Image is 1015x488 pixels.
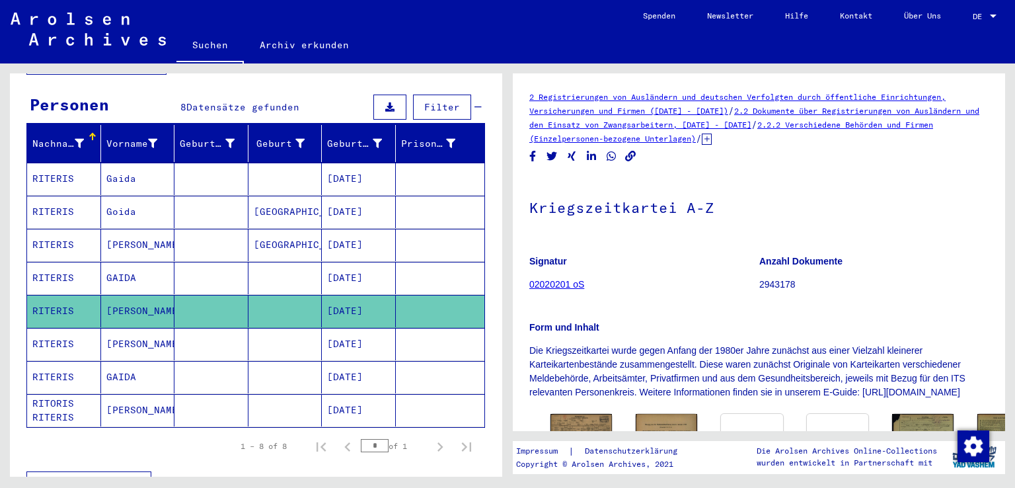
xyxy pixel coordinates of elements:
[101,125,175,162] mat-header-cell: Vorname
[759,278,989,292] p: 2943178
[180,137,235,151] div: Geburtsname
[529,344,989,399] p: Die Kriegszeitkartei wurde gegen Anfang der 1980er Jahre zunächst aus einer Vielzahl kleinerer Ka...
[396,125,485,162] mat-header-cell: Prisoner #
[334,433,361,460] button: Previous page
[101,361,175,393] mat-cell: GAIDA
[106,133,174,154] div: Vorname
[27,295,101,327] mat-cell: RITERIS
[751,118,757,130] span: /
[361,440,427,452] div: of 1
[516,444,693,458] div: |
[427,433,453,460] button: Next page
[27,262,101,294] mat-cell: RITERIS
[180,133,251,154] div: Geburtsname
[27,361,101,393] mat-cell: RITERIS
[27,196,101,228] mat-cell: RITERIS
[248,125,322,162] mat-header-cell: Geburt‏
[186,101,299,113] span: Datensätze gefunden
[27,163,101,195] mat-cell: RITERIS
[565,148,579,165] button: Share on Xing
[101,196,175,228] mat-cell: Goida
[254,133,322,154] div: Geburt‏
[322,196,396,228] mat-cell: [DATE]
[308,433,334,460] button: First page
[950,440,999,473] img: yv_logo.png
[322,328,396,360] mat-cell: [DATE]
[757,445,937,457] p: Die Arolsen Archives Online-Collections
[244,29,365,61] a: Archiv erkunden
[526,148,540,165] button: Share on Facebook
[27,328,101,360] mat-cell: RITERIS
[757,457,937,469] p: wurden entwickelt in Partnerschaft mit
[973,12,987,21] span: DE
[327,133,398,154] div: Geburtsdatum
[529,256,567,266] b: Signatur
[32,133,100,154] div: Nachname
[529,106,979,130] a: 2.2 Dokumente über Registrierungen von Ausländern und den Einsatz von Zwangsarbeitern, [DATE] - [...
[322,163,396,195] mat-cell: [DATE]
[101,262,175,294] mat-cell: GAIDA
[529,279,584,290] a: 02020201 oS
[424,101,460,113] span: Filter
[322,361,396,393] mat-cell: [DATE]
[101,328,175,360] mat-cell: [PERSON_NAME]
[401,133,472,154] div: Prisoner #
[322,295,396,327] mat-cell: [DATE]
[624,148,638,165] button: Copy link
[453,433,480,460] button: Last page
[958,430,989,462] img: Zustimmung ändern
[254,137,305,151] div: Geburt‏
[241,440,287,452] div: 1 – 8 of 8
[550,414,612,458] img: 001.jpg
[27,125,101,162] mat-header-cell: Nachname
[529,322,599,333] b: Form und Inhalt
[545,148,559,165] button: Share on Twitter
[30,93,109,116] div: Personen
[106,137,158,151] div: Vorname
[101,163,175,195] mat-cell: Gaida
[101,295,175,327] mat-cell: [PERSON_NAME]
[322,229,396,261] mat-cell: [DATE]
[892,414,954,458] img: 001.jpg
[101,394,175,427] mat-cell: [PERSON_NAME]
[516,444,568,458] a: Impressum
[529,92,946,116] a: 2 Registrierungen von Ausländern und deutschen Verfolgten durch öffentliche Einrichtungen, Versic...
[322,394,396,427] mat-cell: [DATE]
[728,104,734,116] span: /
[759,256,843,266] b: Anzahl Dokumente
[32,137,84,151] div: Nachname
[413,95,471,120] button: Filter
[401,137,456,151] div: Prisoner #
[27,229,101,261] mat-cell: RITERIS
[322,125,396,162] mat-header-cell: Geburtsdatum
[174,125,248,162] mat-header-cell: Geburtsname
[27,394,101,427] mat-cell: RITORIS RITERIS
[516,458,693,470] p: Copyright © Arolsen Archives, 2021
[248,196,322,228] mat-cell: [GEOGRAPHIC_DATA]
[529,177,989,235] h1: Kriegszeitkartei A-Z
[322,262,396,294] mat-cell: [DATE]
[176,29,244,63] a: Suchen
[605,148,619,165] button: Share on WhatsApp
[574,444,693,458] a: Datenschutzerklärung
[248,229,322,261] mat-cell: [GEOGRAPHIC_DATA]
[180,101,186,113] span: 8
[585,148,599,165] button: Share on LinkedIn
[11,13,166,46] img: Arolsen_neg.svg
[101,229,175,261] mat-cell: [PERSON_NAME]
[696,132,702,144] span: /
[327,137,382,151] div: Geburtsdatum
